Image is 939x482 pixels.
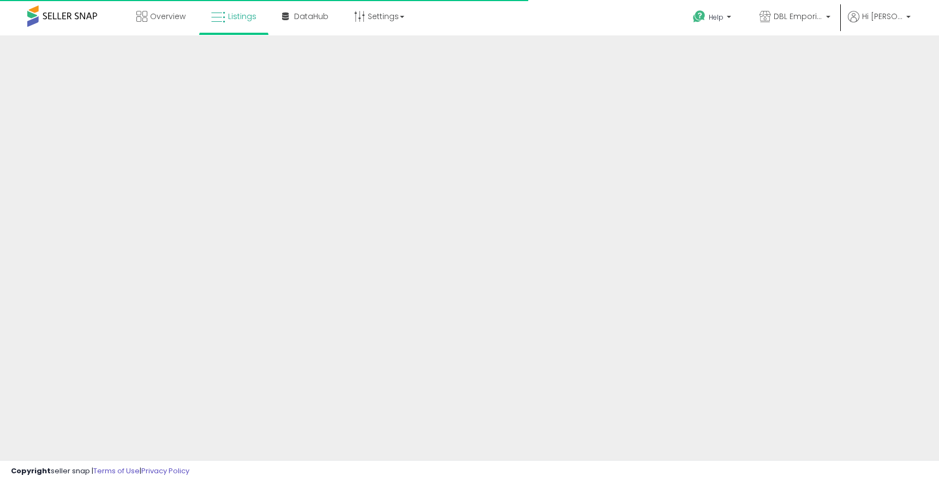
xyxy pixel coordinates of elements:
div: seller snap | | [11,466,189,477]
span: DataHub [294,11,328,22]
span: Overview [150,11,186,22]
span: Help [709,13,723,22]
i: Get Help [692,10,706,23]
strong: Copyright [11,466,51,476]
a: Privacy Policy [141,466,189,476]
span: Hi [PERSON_NAME] [862,11,903,22]
a: Terms of Use [93,466,140,476]
a: Help [684,2,742,35]
span: Listings [228,11,256,22]
a: Hi [PERSON_NAME] [848,11,911,35]
span: DBL Emporium [774,11,823,22]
